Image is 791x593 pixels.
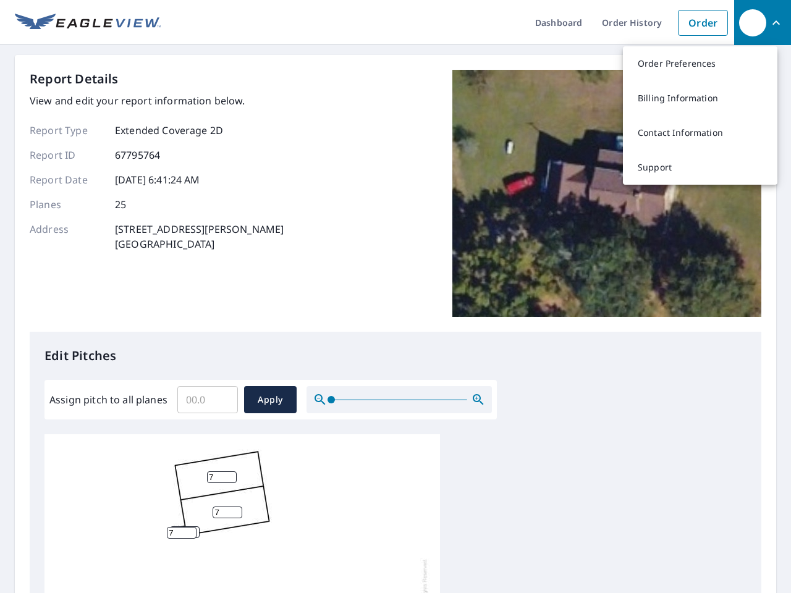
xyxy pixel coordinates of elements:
[30,93,284,108] p: View and edit your report information below.
[15,14,161,32] img: EV Logo
[44,347,747,365] p: Edit Pitches
[115,148,160,162] p: 67795764
[678,10,728,36] a: Order
[177,382,238,417] input: 00.0
[115,123,223,138] p: Extended Coverage 2D
[30,70,119,88] p: Report Details
[30,197,104,212] p: Planes
[49,392,167,407] label: Assign pitch to all planes
[623,81,777,116] a: Billing Information
[115,222,284,251] p: [STREET_ADDRESS][PERSON_NAME] [GEOGRAPHIC_DATA]
[115,197,126,212] p: 25
[30,148,104,162] p: Report ID
[254,392,287,408] span: Apply
[623,116,777,150] a: Contact Information
[452,70,761,317] img: Top image
[30,172,104,187] p: Report Date
[623,150,777,185] a: Support
[30,123,104,138] p: Report Type
[623,46,777,81] a: Order Preferences
[115,172,200,187] p: [DATE] 6:41:24 AM
[30,222,104,251] p: Address
[244,386,297,413] button: Apply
